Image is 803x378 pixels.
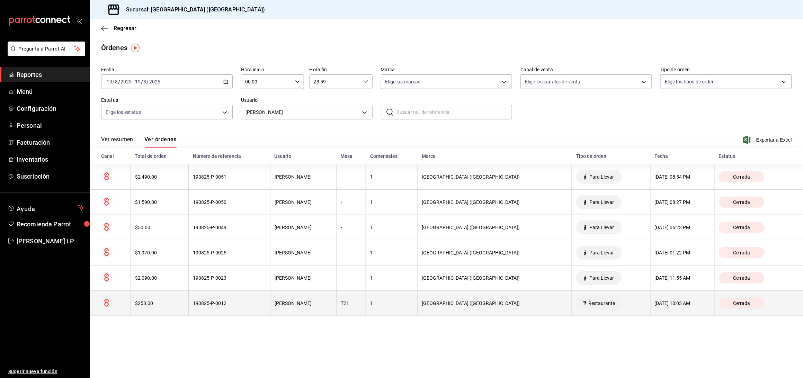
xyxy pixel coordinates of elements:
div: 1 [370,300,413,306]
span: Cerrada [730,300,753,306]
div: $2,090.00 [135,275,185,281]
div: navigation tabs [101,136,177,148]
div: - [341,199,362,205]
div: [PERSON_NAME] [275,174,332,180]
a: Pregunta a Parrot AI [5,50,85,57]
input: -- [135,79,141,84]
span: Elige los estatus [106,109,141,116]
button: Ver órdenes [144,136,177,148]
div: [PERSON_NAME] [275,250,332,255]
label: Usuario [241,98,373,103]
h3: Sucursal: [GEOGRAPHIC_DATA] ([GEOGRAPHIC_DATA]) [121,6,265,14]
div: 190825-P-0049 [193,225,266,230]
span: Personal [17,121,84,130]
span: Elige los tipos de orden [665,78,715,85]
span: Regresar [114,25,136,31]
span: Reportes [17,70,84,79]
span: Pregunta a Parrot AI [19,45,74,53]
div: Tipo de orden [576,153,646,159]
label: Canal de venta [520,67,652,72]
div: 190825-P-0051 [193,174,266,180]
span: Cerrada [730,199,753,205]
div: 1 [370,275,413,281]
div: [GEOGRAPHIC_DATA] ([GEOGRAPHIC_DATA]) [422,275,568,281]
input: -- [143,79,147,84]
div: 190825-P-0025 [193,250,266,255]
button: Regresar [101,25,136,31]
div: [DATE] 11:55 AM [655,275,710,281]
div: [DATE] 10:03 AM [655,300,710,306]
label: Hora inicio [241,67,304,72]
div: Usuario [275,153,332,159]
span: Para Llevar [587,199,617,205]
div: [PERSON_NAME] [275,300,332,306]
span: Para Llevar [587,225,617,230]
div: [DATE] 08:54 PM [655,174,710,180]
span: Facturación [17,138,84,147]
div: - [341,250,362,255]
div: [GEOGRAPHIC_DATA] ([GEOGRAPHIC_DATA]) [422,250,568,255]
span: Sugerir nueva función [8,368,84,375]
div: 1 [370,174,413,180]
label: Marca [381,67,512,72]
button: Exportar a Excel [744,136,792,144]
span: - [133,79,134,84]
div: - [341,225,362,230]
span: Elige los canales de venta [525,78,580,85]
input: -- [115,79,118,84]
div: 1 [370,199,413,205]
div: $50.00 [135,225,185,230]
span: Recomienda Parrot [17,219,84,229]
div: Mesa [341,153,362,159]
div: Comensales [370,153,413,159]
div: Órdenes [101,43,127,53]
div: [DATE] 08:27 PM [655,199,710,205]
input: Buscar no. de referencia [397,105,512,119]
span: Suscripción [17,172,84,181]
span: Menú [17,87,84,96]
div: $258.00 [135,300,185,306]
div: 190825-P-0050 [193,199,266,205]
span: Cerrada [730,275,753,281]
label: Estatus [101,98,233,103]
span: Cerrada [730,174,753,180]
span: [PERSON_NAME] LP [17,236,84,246]
input: ---- [120,79,132,84]
div: $2,490.00 [135,174,185,180]
span: Elige las marcas [385,78,421,85]
input: ---- [149,79,161,84]
span: / [118,79,120,84]
div: 190825-P-0023 [193,275,266,281]
span: Cerrada [730,225,753,230]
span: [PERSON_NAME] [246,109,360,116]
div: [GEOGRAPHIC_DATA] ([GEOGRAPHIC_DATA]) [422,174,568,180]
div: Número de referencia [193,153,266,159]
span: Inventarios [17,155,84,164]
button: Pregunta a Parrot AI [8,42,85,56]
label: Tipo de orden [660,67,792,72]
div: [GEOGRAPHIC_DATA] ([GEOGRAPHIC_DATA]) [422,225,568,230]
span: Para Llevar [587,250,617,255]
span: / [113,79,115,84]
div: 1 [370,250,413,255]
div: Fecha [655,153,711,159]
div: [GEOGRAPHIC_DATA] ([GEOGRAPHIC_DATA]) [422,199,568,205]
div: - [341,275,362,281]
div: Total de orden [135,153,185,159]
div: Marca [422,153,568,159]
div: Canal [101,153,126,159]
button: open_drawer_menu [76,18,82,24]
span: Configuración [17,104,84,113]
button: Tooltip marker [131,44,140,52]
span: Para Llevar [587,174,617,180]
span: / [147,79,149,84]
div: [DATE] 01:22 PM [655,250,710,255]
div: [PERSON_NAME] [275,199,332,205]
div: $1,970.00 [135,250,185,255]
input: -- [106,79,113,84]
div: 190825-P-0012 [193,300,266,306]
span: Restaurante [586,300,618,306]
span: Para Llevar [587,275,617,281]
div: - [341,174,362,180]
